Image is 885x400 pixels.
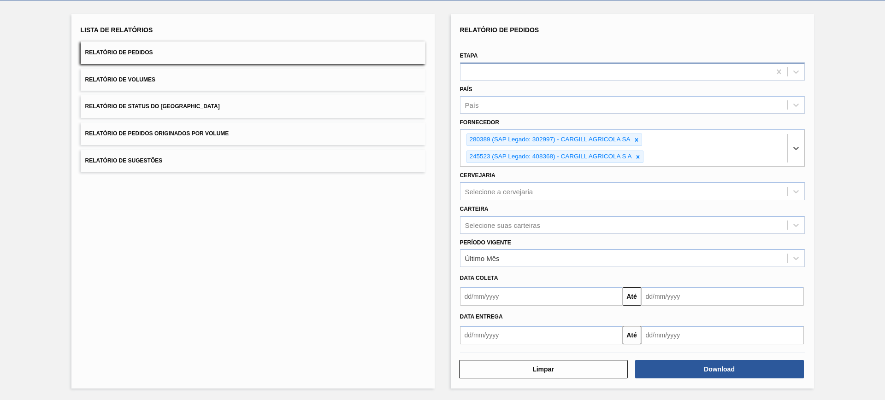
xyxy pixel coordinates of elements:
[81,26,153,34] span: Lista de Relatórios
[623,326,641,344] button: Até
[623,287,641,306] button: Até
[81,122,425,145] button: Relatório de Pedidos Originados por Volume
[467,134,632,145] div: 280389 (SAP Legado: 302997) - CARGILL AGRICOLA SA
[460,275,498,281] span: Data coleta
[460,172,496,179] label: Cervejaria
[459,360,628,378] button: Limpar
[465,221,540,229] div: Selecione suas carteiras
[81,95,425,118] button: Relatório de Status do [GEOGRAPHIC_DATA]
[460,206,489,212] label: Carteira
[81,69,425,91] button: Relatório de Volumes
[81,150,425,172] button: Relatório de Sugestões
[460,239,511,246] label: Período Vigente
[85,49,153,56] span: Relatório de Pedidos
[460,326,623,344] input: dd/mm/yyyy
[81,41,425,64] button: Relatório de Pedidos
[460,26,539,34] span: Relatório de Pedidos
[460,287,623,306] input: dd/mm/yyyy
[85,130,229,137] span: Relatório de Pedidos Originados por Volume
[641,287,804,306] input: dd/mm/yyyy
[635,360,804,378] button: Download
[465,101,479,109] div: País
[641,326,804,344] input: dd/mm/yyyy
[465,187,533,195] div: Selecione a cervejaria
[460,52,478,59] label: Etapa
[85,76,155,83] span: Relatório de Volumes
[465,255,500,262] div: Último Mês
[460,313,503,320] span: Data entrega
[85,157,163,164] span: Relatório de Sugestões
[460,86,472,93] label: País
[467,151,633,162] div: 245523 (SAP Legado: 408368) - CARGILL AGRICOLA S A
[460,119,499,126] label: Fornecedor
[85,103,220,110] span: Relatório de Status do [GEOGRAPHIC_DATA]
